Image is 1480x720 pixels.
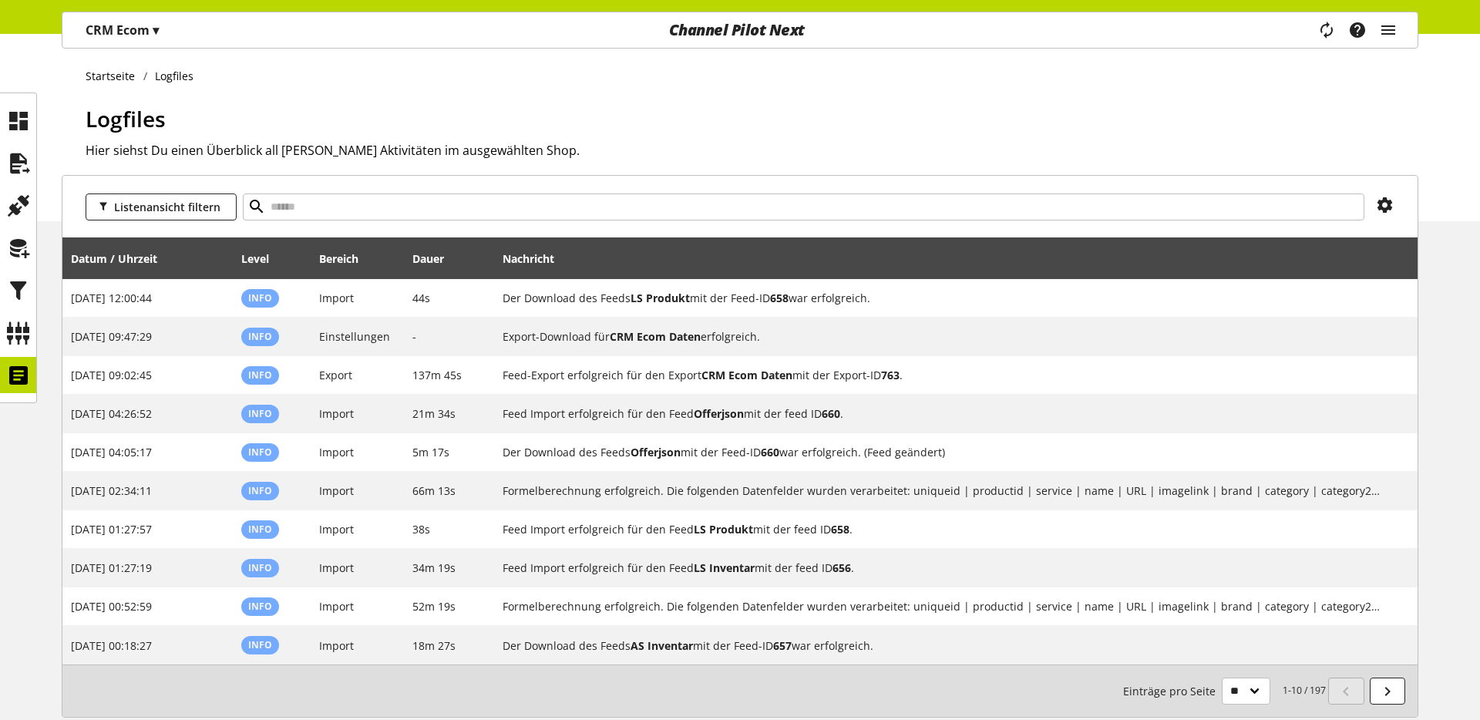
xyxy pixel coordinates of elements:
div: Datum / Uhrzeit [71,251,173,267]
b: LS Inventar [694,560,755,575]
a: Startseite [86,68,143,84]
span: Info [248,484,272,497]
h2: Der Download des Feeds LS Produkt mit der Feed-ID 658 war erfolgreich. [503,290,1381,306]
div: Level [241,251,284,267]
b: AS Inventar [631,638,693,653]
span: Einstellungen [319,329,390,344]
span: [DATE] 01:27:19 [71,560,152,575]
p: CRM Ecom [86,21,159,39]
span: Info [248,638,272,651]
span: Info [248,600,272,613]
span: [DATE] 00:52:59 [71,599,152,614]
b: 657 [773,638,792,653]
span: Import [319,483,354,498]
span: 34m 19s [412,560,456,575]
span: Import [319,406,354,421]
b: 660 [822,406,840,421]
div: Dauer [412,251,459,267]
span: 5m 17s [412,445,449,459]
b: 658 [831,522,849,537]
b: 763 [881,368,900,382]
b: Offerjson [694,406,744,421]
span: 38s [412,522,430,537]
span: [DATE] 02:34:11 [71,483,152,498]
h2: Der Download des Feeds Offerjson mit der Feed-ID 660 war erfolgreich. (Feed geändert) [503,444,1381,460]
h2: Formelberechnung erfolgreich. Die folgenden Datenfelder wurden verarbeitet: uniqueid | productid ... [503,598,1381,614]
h2: Feed-Export erfolgreich für den Export CRM Ecom Daten mit der Export-ID 763. [503,367,1381,383]
h2: Feed Import erfolgreich für den Feed Offerjson mit der feed ID 660. [503,405,1381,422]
span: Info [248,368,272,382]
span: 137m 45s [412,368,462,382]
b: 656 [832,560,851,575]
span: Logfiles [86,104,166,133]
span: Listenansicht filtern [114,199,220,215]
span: Info [248,523,272,536]
span: Info [248,561,272,574]
b: CRM Ecom Daten [610,329,701,344]
b: LS Produkt [694,522,753,537]
span: 44s [412,291,430,305]
span: [DATE] 00:18:27 [71,638,152,653]
div: Nachricht [503,243,1410,274]
h2: Der Download des Feeds AS Inventar mit der Feed-ID 657 war erfolgreich. [503,638,1381,654]
span: Info [248,330,272,343]
small: 1-10 / 197 [1123,678,1326,705]
span: Import [319,599,354,614]
span: Import [319,560,354,575]
span: [DATE] 01:27:57 [71,522,152,537]
span: Export [319,368,352,382]
span: 21m 34s [412,406,456,421]
span: Import [319,522,354,537]
b: CRM Ecom Daten [701,368,792,382]
span: Einträge pro Seite [1123,683,1222,699]
span: Info [248,446,272,459]
span: Import [319,445,354,459]
span: [DATE] 04:05:17 [71,445,152,459]
span: [DATE] 09:47:29 [71,329,152,344]
span: Import [319,638,354,653]
h2: Feed Import erfolgreich für den Feed LS Inventar mit der feed ID 656. [503,560,1381,576]
span: ▾ [153,22,159,39]
div: Bereich [319,251,374,267]
span: 66m 13s [412,483,456,498]
b: Offerjson [631,445,681,459]
h2: Hier siehst Du einen Überblick all [PERSON_NAME] Aktivitäten im ausgewählten Shop. [86,141,1418,160]
b: 658 [770,291,789,305]
button: Listenansicht filtern [86,193,237,220]
h2: Feed Import erfolgreich für den Feed LS Produkt mit der feed ID 658. [503,521,1381,537]
span: Import [319,291,354,305]
span: Info [248,407,272,420]
span: [DATE] 09:02:45 [71,368,152,382]
span: Info [248,291,272,304]
span: [DATE] 12:00:44 [71,291,152,305]
b: LS Produkt [631,291,690,305]
span: [DATE] 04:26:52 [71,406,152,421]
h2: Formelberechnung erfolgreich. Die folgenden Datenfelder wurden verarbeitet: uniqueid | productid ... [503,483,1381,499]
span: 18m 27s [412,638,456,653]
span: 52m 19s [412,599,456,614]
b: 660 [761,445,779,459]
nav: main navigation [62,12,1418,49]
h2: Export-Download für CRM Ecom Daten erfolgreich. [503,328,1381,345]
